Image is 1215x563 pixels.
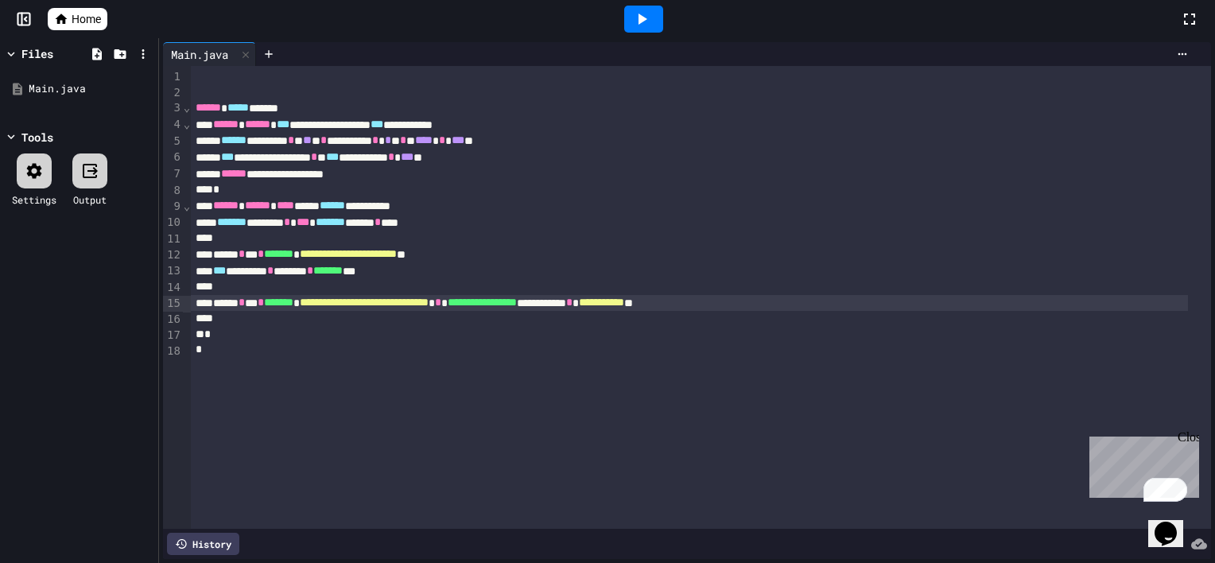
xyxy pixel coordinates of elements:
div: 8 [163,183,183,199]
div: 3 [163,100,183,117]
div: 11 [163,231,183,247]
div: 1 [163,69,183,85]
div: To enrich screen reader interactions, please activate Accessibility in Grammarly extension settings [191,66,1211,529]
div: History [167,533,239,555]
div: 9 [163,199,183,215]
div: 12 [163,247,183,264]
div: Main.java [163,46,236,63]
div: 7 [163,166,183,183]
div: 2 [163,85,183,101]
div: Output [73,192,107,207]
span: Fold line [183,101,191,114]
div: 4 [163,117,183,134]
iframe: chat widget [1148,499,1199,547]
div: Files [21,45,53,62]
div: 16 [163,312,183,328]
span: Home [72,11,101,27]
div: Tools [21,129,53,146]
div: 14 [163,280,183,296]
span: Fold line [183,200,191,212]
iframe: chat widget [1083,430,1199,498]
div: 13 [163,263,183,280]
div: 5 [163,134,183,150]
span: Fold line [183,118,191,130]
div: 15 [163,296,183,313]
a: Home [48,8,107,30]
div: 17 [163,328,183,344]
div: Settings [12,192,56,207]
div: 18 [163,344,183,359]
div: Main.java [163,42,256,66]
div: 6 [163,149,183,166]
div: Chat with us now!Close [6,6,110,101]
div: 10 [163,215,183,231]
div: Main.java [29,81,153,97]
